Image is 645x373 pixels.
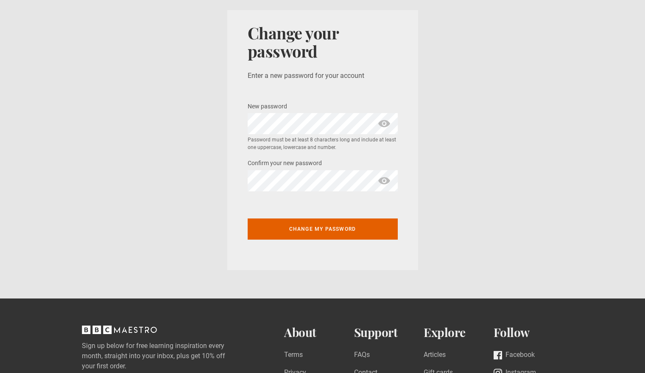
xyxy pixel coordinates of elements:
[82,329,157,337] a: BBC Maestro, back to top
[248,102,287,112] label: New password
[424,326,494,340] h2: Explore
[248,158,322,169] label: Confirm your new password
[377,113,391,134] span: show password
[424,350,446,361] a: Articles
[354,326,424,340] h2: Support
[248,218,398,240] button: Change my password
[82,341,251,371] label: Sign up below for free learning inspiration every month, straight into your inbox, plus get 10% o...
[248,136,398,151] small: Password must be at least 8 characters long and include at least one uppercase, lowercase and num...
[82,326,157,334] svg: BBC Maestro, back to top
[377,170,391,191] span: show password
[354,350,370,361] a: FAQs
[284,326,354,340] h2: About
[284,350,303,361] a: Terms
[248,24,398,61] h1: Change your password
[248,71,398,81] p: Enter a new password for your account
[494,326,564,340] h2: Follow
[494,350,535,361] a: Facebook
